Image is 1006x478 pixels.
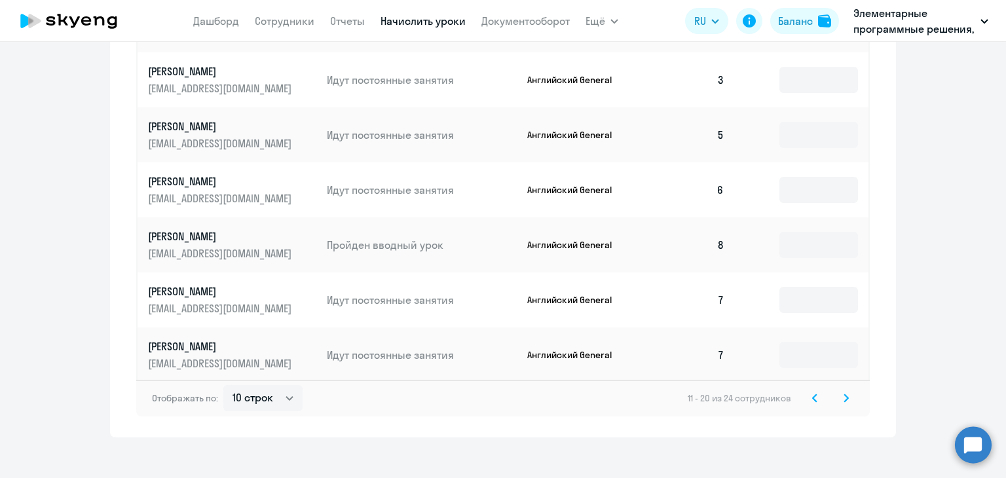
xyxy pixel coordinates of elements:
[694,13,706,29] span: RU
[770,8,839,34] button: Балансbalance
[148,64,316,96] a: [PERSON_NAME][EMAIL_ADDRESS][DOMAIN_NAME]
[643,272,735,327] td: 7
[148,119,295,134] p: [PERSON_NAME]
[853,5,975,37] p: Элементарные программные решения, ЭЛЕМЕНТАРНЫЕ ПРОГРАММНЫЕ РЕШЕНИЯ, ООО
[148,229,295,244] p: [PERSON_NAME]
[685,8,728,34] button: RU
[327,238,517,252] p: Пройден вводный урок
[643,327,735,382] td: 7
[148,136,295,151] p: [EMAIL_ADDRESS][DOMAIN_NAME]
[148,284,295,299] p: [PERSON_NAME]
[148,174,295,189] p: [PERSON_NAME]
[193,14,239,28] a: Дашборд
[847,5,995,37] button: Элементарные программные решения, ЭЛЕМЕНТАРНЫЕ ПРОГРАММНЫЕ РЕШЕНИЯ, ООО
[527,129,625,141] p: Английский General
[327,183,517,197] p: Идут постоянные занятия
[586,8,618,34] button: Ещё
[481,14,570,28] a: Документооборот
[255,14,314,28] a: Сотрудники
[327,348,517,362] p: Идут постоянные занятия
[643,162,735,217] td: 6
[527,294,625,306] p: Английский General
[330,14,365,28] a: Отчеты
[688,392,791,404] span: 11 - 20 из 24 сотрудников
[643,107,735,162] td: 5
[148,284,316,316] a: [PERSON_NAME][EMAIL_ADDRESS][DOMAIN_NAME]
[527,74,625,86] p: Английский General
[527,184,625,196] p: Английский General
[148,191,295,206] p: [EMAIL_ADDRESS][DOMAIN_NAME]
[148,339,295,354] p: [PERSON_NAME]
[643,52,735,107] td: 3
[148,339,316,371] a: [PERSON_NAME][EMAIL_ADDRESS][DOMAIN_NAME]
[586,13,605,29] span: Ещё
[327,128,517,142] p: Идут постоянные занятия
[527,239,625,251] p: Английский General
[148,64,295,79] p: [PERSON_NAME]
[148,229,316,261] a: [PERSON_NAME][EMAIL_ADDRESS][DOMAIN_NAME]
[778,13,813,29] div: Баланс
[148,246,295,261] p: [EMAIL_ADDRESS][DOMAIN_NAME]
[148,174,316,206] a: [PERSON_NAME][EMAIL_ADDRESS][DOMAIN_NAME]
[327,293,517,307] p: Идут постоянные занятия
[327,73,517,87] p: Идут постоянные занятия
[148,356,295,371] p: [EMAIL_ADDRESS][DOMAIN_NAME]
[148,119,316,151] a: [PERSON_NAME][EMAIL_ADDRESS][DOMAIN_NAME]
[148,81,295,96] p: [EMAIL_ADDRESS][DOMAIN_NAME]
[152,392,218,404] span: Отображать по:
[818,14,831,28] img: balance
[148,301,295,316] p: [EMAIL_ADDRESS][DOMAIN_NAME]
[527,349,625,361] p: Английский General
[643,217,735,272] td: 8
[381,14,466,28] a: Начислить уроки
